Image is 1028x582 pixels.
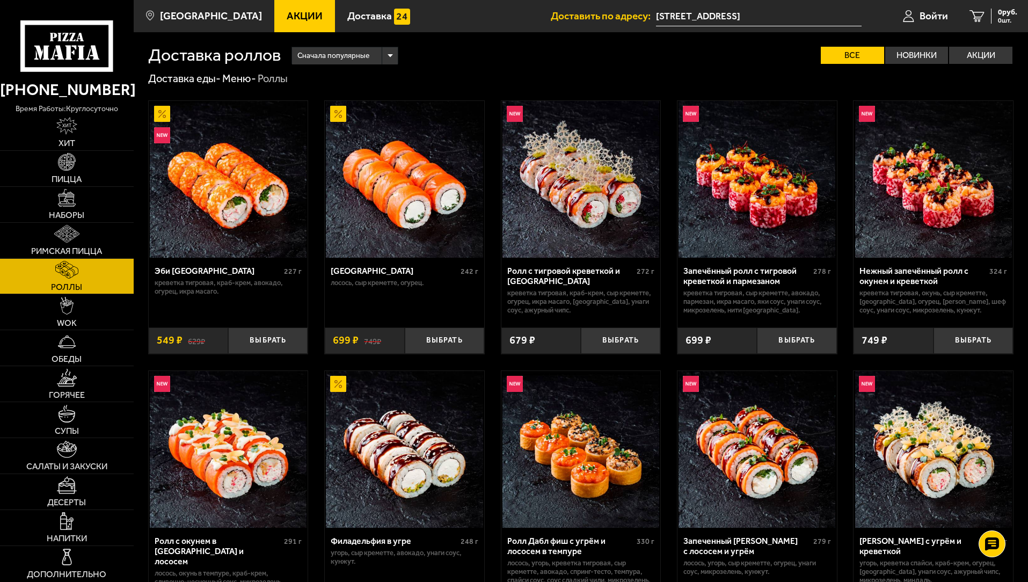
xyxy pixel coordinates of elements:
[59,139,75,148] span: Хит
[813,537,831,546] span: 279 г
[686,335,711,346] span: 699 ₽
[501,101,661,258] a: НовинкаРолл с тигровой креветкой и Гуакамоле
[297,46,369,66] span: Сначала популярные
[155,279,302,296] p: креветка тигровая, краб-крем, авокадо, огурец, икра масаго.
[502,101,659,258] img: Ролл с тигровой креветкой и Гуакамоле
[326,101,483,258] img: Филадельфия
[507,266,635,286] div: Ролл с тигровой креветкой и [GEOGRAPHIC_DATA]
[683,266,811,286] div: Запечённый ролл с тигровой креветкой и пармезаном
[683,376,699,392] img: Новинка
[855,101,1012,258] img: Нежный запечённый ролл с окунем и креветкой
[920,11,948,21] span: Войти
[507,536,635,556] div: Ролл Дабл фиш с угрём и лососем в темпуре
[155,266,282,276] div: Эби [GEOGRAPHIC_DATA]
[287,11,323,21] span: Акции
[502,371,659,528] img: Ролл Дабл фиш с угрём и лососем в темпуре
[862,335,887,346] span: 749 ₽
[364,335,381,346] s: 749 ₽
[55,427,79,435] span: Супы
[148,47,281,64] h1: Доставка роллов
[154,127,170,143] img: Новинка
[333,335,359,346] span: 699 ₽
[683,106,699,122] img: Новинка
[150,101,307,258] img: Эби Калифорния
[47,534,87,543] span: Напитки
[49,211,84,220] span: Наборы
[677,101,837,258] a: НовинкаЗапечённый ролл с тигровой креветкой и пармезаном
[47,498,86,507] span: Десерты
[49,391,85,399] span: Горячее
[859,536,987,556] div: [PERSON_NAME] с угрём и креветкой
[325,371,484,528] a: АкционныйФиладельфия в угре
[52,355,82,363] span: Обеды
[461,537,478,546] span: 248 г
[507,376,523,392] img: Новинка
[507,289,655,315] p: креветка тигровая, краб-крем, Сыр креметте, огурец, икра масаго, [GEOGRAPHIC_DATA], унаги соус, а...
[859,376,875,392] img: Новинка
[149,371,308,528] a: НовинкаРолл с окунем в темпуре и лососем
[934,328,1013,354] button: Выбрать
[509,335,535,346] span: 679 ₽
[157,335,183,346] span: 549 ₽
[347,11,392,21] span: Доставка
[859,289,1007,315] p: креветка тигровая, окунь, Сыр креметте, [GEOGRAPHIC_DATA], огурец, [PERSON_NAME], шеф соус, унаги...
[52,175,82,184] span: Пицца
[507,106,523,122] img: Новинка
[637,537,654,546] span: 330 г
[405,328,484,354] button: Выбрать
[656,6,862,26] input: Ваш адрес доставки
[148,72,221,85] a: Доставка еды-
[998,9,1017,16] span: 0 руб.
[150,371,307,528] img: Ролл с окунем в темпуре и лососем
[854,371,1013,528] a: НовинкаРолл Калипсо с угрём и креветкой
[813,267,831,276] span: 278 г
[149,101,308,258] a: АкционныйНовинкаЭби Калифорния
[51,283,82,292] span: Роллы
[855,371,1012,528] img: Ролл Калипсо с угрём и креветкой
[854,101,1013,258] a: НовинкаНежный запечённый ролл с окунем и креветкой
[679,101,835,258] img: Запечённый ролл с тигровой креветкой и пармезаном
[394,9,410,25] img: 15daf4d41897b9f0e9f617042186c801.svg
[501,371,661,528] a: НовинкаРолл Дабл фиш с угрём и лососем в темпуре
[154,106,170,122] img: Акционный
[679,371,835,528] img: Запеченный ролл Гурмэ с лососем и угрём
[258,72,288,86] div: Роллы
[330,106,346,122] img: Акционный
[581,328,660,354] button: Выбрать
[859,266,987,286] div: Нежный запечённый ролл с окунем и креветкой
[222,72,256,85] a: Меню-
[228,328,308,354] button: Выбрать
[325,101,484,258] a: АкционныйФиладельфия
[637,267,654,276] span: 272 г
[989,267,1007,276] span: 324 г
[683,559,831,576] p: лосось, угорь, Сыр креметте, огурец, унаги соус, микрозелень, кунжут.
[160,11,262,21] span: [GEOGRAPHIC_DATA]
[998,17,1017,24] span: 0 шт.
[326,371,483,528] img: Филадельфия в угре
[859,106,875,122] img: Новинка
[461,267,478,276] span: 242 г
[284,267,302,276] span: 227 г
[331,536,458,546] div: Филадельфия в угре
[683,536,811,556] div: Запеченный [PERSON_NAME] с лососем и угрём
[284,537,302,546] span: 291 г
[757,328,836,354] button: Выбрать
[27,570,106,579] span: Дополнительно
[57,319,77,328] span: WOK
[31,247,102,256] span: Римская пицца
[188,335,205,346] s: 629 ₽
[330,376,346,392] img: Акционный
[331,279,478,287] p: лосось, Сыр креметте, огурец.
[155,536,282,566] div: Ролл с окунем в [GEOGRAPHIC_DATA] и лососем
[26,462,107,471] span: Салаты и закуски
[677,371,837,528] a: НовинкаЗапеченный ролл Гурмэ с лососем и угрём
[154,376,170,392] img: Новинка
[551,11,656,21] span: Доставить по адресу:
[683,289,831,315] p: креветка тигровая, Сыр креметте, авокадо, пармезан, икра масаго, яки соус, унаги соус, микрозелен...
[885,47,949,64] label: Новинки
[949,47,1012,64] label: Акции
[821,47,884,64] label: Все
[331,549,478,566] p: угорь, Сыр креметте, авокадо, унаги соус, кунжут.
[331,266,458,276] div: [GEOGRAPHIC_DATA]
